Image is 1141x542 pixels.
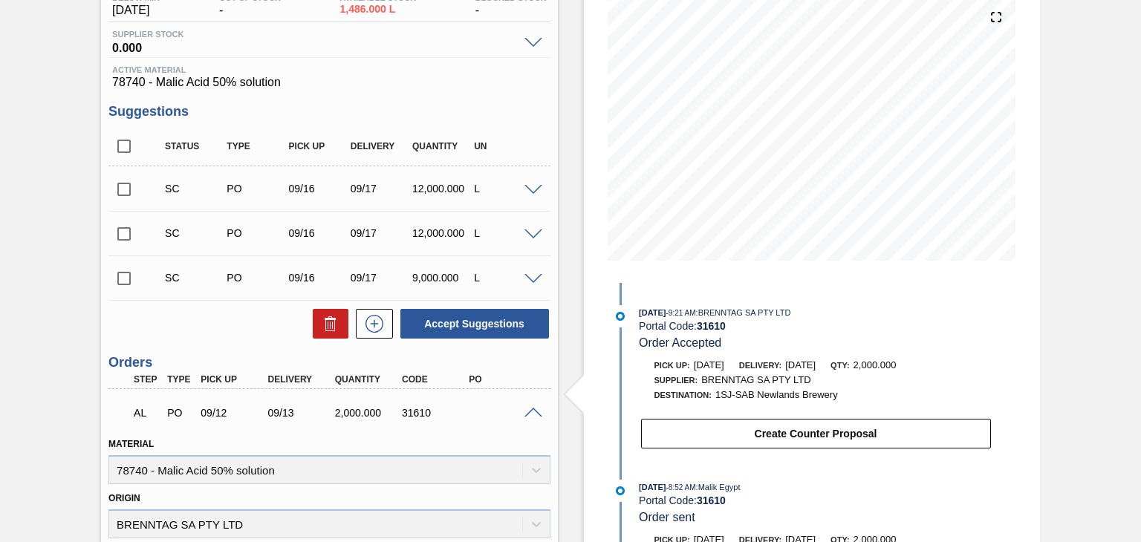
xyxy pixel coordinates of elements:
h3: Suggestions [108,104,550,120]
div: Delete Suggestions [305,309,348,339]
div: 12,000.000 [409,227,476,239]
span: 78740 - Malic Acid 50% solution [112,76,546,89]
span: Delivery: [739,361,781,370]
span: 0.000 [112,39,516,53]
div: L [470,183,538,195]
div: Type [223,141,290,151]
div: 9,000.000 [409,272,476,284]
span: Active Material [112,65,546,74]
div: Suggestion Created [161,227,229,239]
div: Type [163,374,197,385]
div: Code [398,374,472,385]
img: atual [616,486,625,495]
div: Pick up [285,141,353,151]
span: [DATE] [639,483,666,492]
div: Pick up [197,374,270,385]
div: Delivery [264,374,338,385]
div: 09/17/2025 [347,272,415,284]
span: Pick up: [654,361,690,370]
label: Origin [108,493,140,503]
span: 1SJ-SAB Newlands Brewery [715,389,838,400]
div: 09/17/2025 [347,183,415,195]
div: Purchase order [223,272,290,284]
span: [DATE] [785,359,816,370]
div: Purchase order [163,407,197,419]
label: Material [108,439,154,449]
div: 09/12/2025 [197,407,270,419]
strong: 31610 [697,494,726,506]
div: L [470,227,538,239]
span: : Malik Egypt [696,483,741,492]
div: Accept Suggestions [393,307,550,340]
div: Suggestion Created [161,183,229,195]
div: 2,000.000 [331,407,405,419]
span: Qty: [830,361,849,370]
div: 31610 [398,407,472,419]
button: Accept Suggestions [400,309,549,339]
span: Order sent [639,511,695,523]
div: L [470,272,538,284]
span: 2,000.000 [854,359,897,370]
div: Suggestion Created [161,272,229,284]
h3: Orders [108,355,550,370]
span: [DATE] [112,4,160,17]
div: 09/16/2025 [285,272,353,284]
span: - 8:52 AM [666,483,696,492]
div: Quantity [409,141,476,151]
div: Quantity [331,374,405,385]
span: Supplier: [654,376,698,385]
div: UN [470,141,538,151]
span: Supplier Stock [112,30,516,39]
span: Destination: [654,391,712,399]
div: New suggestion [348,309,393,339]
div: Portal Code: [639,494,992,506]
div: Awaiting Load Composition [130,396,163,429]
div: 09/16/2025 [285,227,353,239]
div: Status [161,141,229,151]
div: 09/17/2025 [347,227,415,239]
span: : BRENNTAG SA PTY LTD [696,308,791,317]
span: 1,486.000 L [339,4,416,15]
div: Delivery [347,141,415,151]
span: BRENNTAG SA PTY LTD [701,374,810,385]
span: Order Accepted [639,336,721,349]
strong: 31610 [697,320,726,332]
div: 09/13/2025 [264,407,338,419]
div: PO [465,374,539,385]
div: Step [130,374,163,385]
span: [DATE] [639,308,666,317]
div: 09/16/2025 [285,183,353,195]
button: Create Counter Proposal [641,419,991,448]
img: atual [616,312,625,321]
div: Portal Code: [639,320,992,332]
div: 12,000.000 [409,183,476,195]
div: Purchase order [223,183,290,195]
span: [DATE] [694,359,724,370]
div: Purchase order [223,227,290,239]
span: - 9:21 AM [666,309,696,317]
p: AL [134,407,160,419]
